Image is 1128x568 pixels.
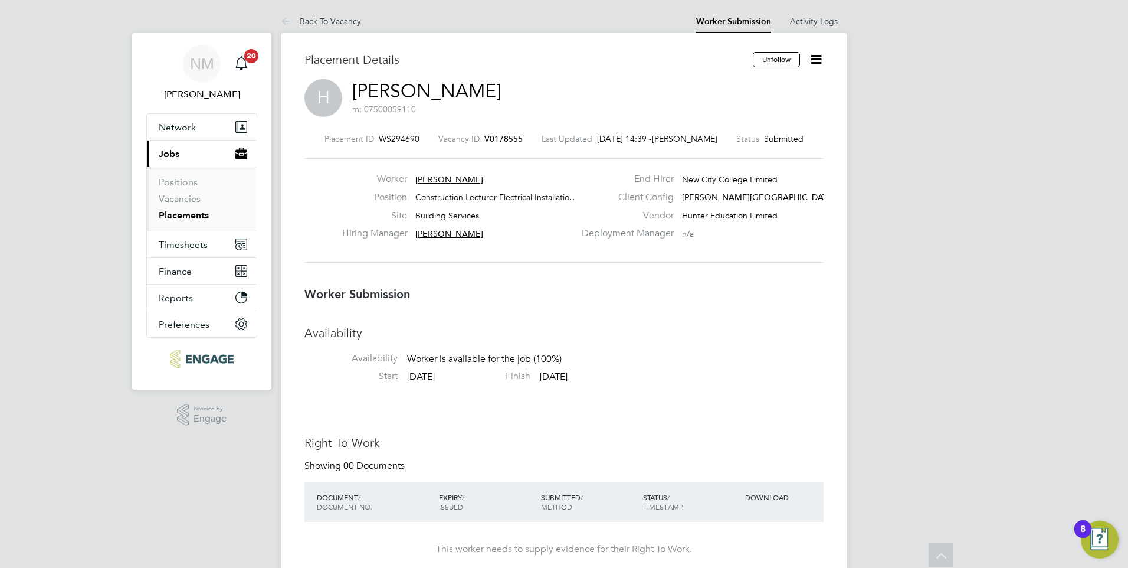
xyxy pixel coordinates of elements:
button: Jobs [147,141,257,167]
span: / [667,492,670,502]
span: Nathan Morris [146,87,257,102]
span: New City College Limited [682,174,778,185]
button: Reports [147,285,257,311]
span: [PERSON_NAME] [415,174,483,185]
label: Site [342,210,407,222]
a: NM[PERSON_NAME] [146,45,257,102]
span: Powered by [194,404,227,414]
span: Jobs [159,148,179,159]
a: Powered byEngage [177,404,227,426]
span: NM [190,56,214,71]
a: Go to home page [146,350,257,368]
span: DOCUMENT NO. [317,502,372,511]
span: WS294690 [379,133,419,144]
button: Open Resource Center, 8 new notifications [1081,521,1119,559]
span: TIMESTAMP [643,502,683,511]
span: 00 Documents [343,460,405,472]
span: Worker is available for the job (100%) [407,354,562,365]
span: / [462,492,464,502]
h3: Placement Details [304,52,744,67]
span: ISSUED [439,502,463,511]
div: STATUS [640,487,742,517]
label: End Hirer [575,173,674,185]
button: Finance [147,258,257,284]
span: Network [159,122,196,133]
span: Timesheets [159,239,208,250]
span: Finance [159,266,192,277]
span: Building Services [415,210,479,221]
h3: Right To Work [304,435,824,451]
a: [PERSON_NAME] [352,80,501,103]
span: Preferences [159,319,209,330]
h3: Availability [304,325,824,341]
a: Placements [159,210,209,221]
span: [DATE] [540,371,568,383]
label: Status [736,133,759,144]
span: [PERSON_NAME] [652,133,717,144]
label: Hiring Manager [342,227,407,240]
span: V0178555 [484,133,523,144]
button: Unfollow [753,52,800,67]
span: / [358,492,360,502]
label: Last Updated [542,133,592,144]
button: Preferences [147,311,257,337]
button: Timesheets [147,231,257,257]
a: Activity Logs [790,16,838,27]
a: Positions [159,177,198,188]
button: Network [147,114,257,140]
div: This worker needs to supply evidence for their Right To Work. [316,543,812,556]
img: ncclondon-logo-retina.png [170,350,233,368]
label: Deployment Manager [575,227,674,240]
span: m: 07500059110 [352,104,416,115]
div: Jobs [147,167,257,231]
span: [PERSON_NAME] [415,228,483,239]
span: Hunter Education Limited [682,210,778,221]
label: Vacancy ID [438,133,480,144]
span: Construction Lecturer Electrical Installatio… [415,192,578,203]
a: Worker Submission [696,17,771,27]
span: H [304,79,342,117]
label: Worker [342,173,407,185]
label: Placement ID [324,133,374,144]
span: Submitted [764,133,804,144]
label: Client Config [575,191,674,204]
nav: Main navigation [132,33,271,390]
label: Finish [437,370,530,383]
div: Showing [304,460,407,472]
span: / [581,492,583,502]
label: Vendor [575,210,674,222]
div: DOWNLOAD [742,487,824,508]
a: Vacancies [159,193,201,204]
span: Engage [194,414,227,424]
span: 20 [244,49,258,63]
a: 20 [229,45,253,83]
a: Back To Vacancy [281,16,361,27]
span: [DATE] 14:39 - [597,133,652,144]
span: METHOD [541,502,572,511]
div: SUBMITTED [538,487,640,517]
span: n/a [682,228,694,239]
label: Start [304,370,398,383]
span: [DATE] [407,371,435,383]
label: Position [342,191,407,204]
label: Availability [304,352,398,365]
div: DOCUMENT [314,487,436,517]
div: EXPIRY [436,487,538,517]
div: 8 [1080,529,1086,544]
span: [PERSON_NAME][GEOGRAPHIC_DATA] [682,192,835,203]
span: Reports [159,292,193,303]
b: Worker Submission [304,287,410,301]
